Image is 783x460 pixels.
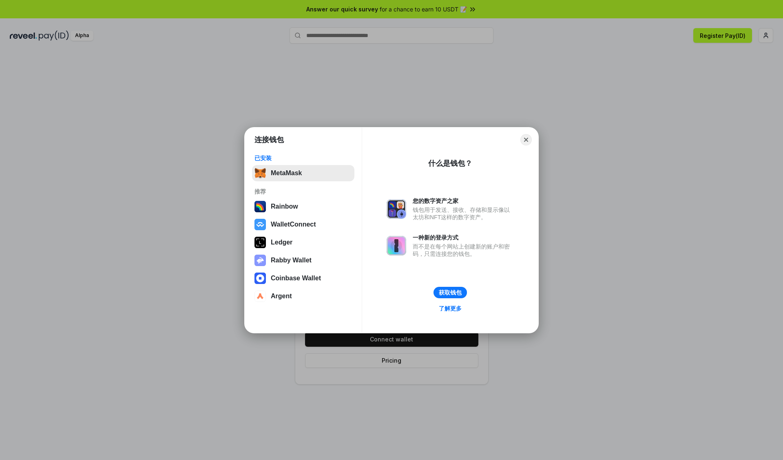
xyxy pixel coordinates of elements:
[254,188,352,195] div: 推荐
[254,291,266,302] img: svg+xml,%3Csvg%20width%3D%2228%22%20height%3D%2228%22%20viewBox%3D%220%200%2028%2028%22%20fill%3D...
[254,273,266,284] img: svg+xml,%3Csvg%20width%3D%2228%22%20height%3D%2228%22%20viewBox%3D%220%200%2028%2028%22%20fill%3D...
[387,199,406,219] img: svg+xml,%3Csvg%20xmlns%3D%22http%3A%2F%2Fwww.w3.org%2F2000%2Fsvg%22%20fill%3D%22none%22%20viewBox...
[252,216,354,233] button: WalletConnect
[413,243,514,258] div: 而不是在每个网站上创建新的账户和密码，只需连接您的钱包。
[271,239,292,246] div: Ledger
[254,219,266,230] img: svg+xml,%3Csvg%20width%3D%2228%22%20height%3D%2228%22%20viewBox%3D%220%200%2028%2028%22%20fill%3D...
[413,197,514,205] div: 您的数字资产之家
[428,158,472,168] div: 什么是钱包？
[413,206,514,221] div: 钱包用于发送、接收、存储和显示像以太坊和NFT这样的数字资产。
[271,203,298,210] div: Rainbow
[254,135,284,145] h1: 连接钱包
[252,165,354,181] button: MetaMask
[271,293,292,300] div: Argent
[520,134,532,145] button: Close
[254,255,266,266] img: svg+xml,%3Csvg%20xmlns%3D%22http%3A%2F%2Fwww.w3.org%2F2000%2Fsvg%22%20fill%3D%22none%22%20viewBox...
[271,169,302,177] div: MetaMask
[413,234,514,241] div: 一种新的登录方式
[387,236,406,255] img: svg+xml,%3Csvg%20xmlns%3D%22http%3A%2F%2Fwww.w3.org%2F2000%2Fsvg%22%20fill%3D%22none%22%20viewBox...
[271,221,316,228] div: WalletConnect
[254,167,266,179] img: svg+xml,%3Csvg%20fill%3D%22none%22%20height%3D%2233%22%20viewBox%3D%220%200%2035%2033%22%20width%...
[254,237,266,248] img: svg+xml,%3Csvg%20xmlns%3D%22http%3A%2F%2Fwww.w3.org%2F2000%2Fsvg%22%20width%3D%2228%22%20height%3...
[252,270,354,286] button: Coinbase Wallet
[252,198,354,215] button: Rainbow
[434,303,467,314] a: 了解更多
[439,289,462,296] div: 获取钱包
[254,201,266,212] img: svg+xml,%3Csvg%20width%3D%22120%22%20height%3D%22120%22%20viewBox%3D%220%200%20120%20120%22%20fil...
[434,287,467,298] button: 获取钱包
[271,275,321,282] div: Coinbase Wallet
[254,154,352,162] div: 已安装
[252,288,354,304] button: Argent
[252,252,354,269] button: Rabby Wallet
[271,257,312,264] div: Rabby Wallet
[439,305,462,312] div: 了解更多
[252,234,354,251] button: Ledger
